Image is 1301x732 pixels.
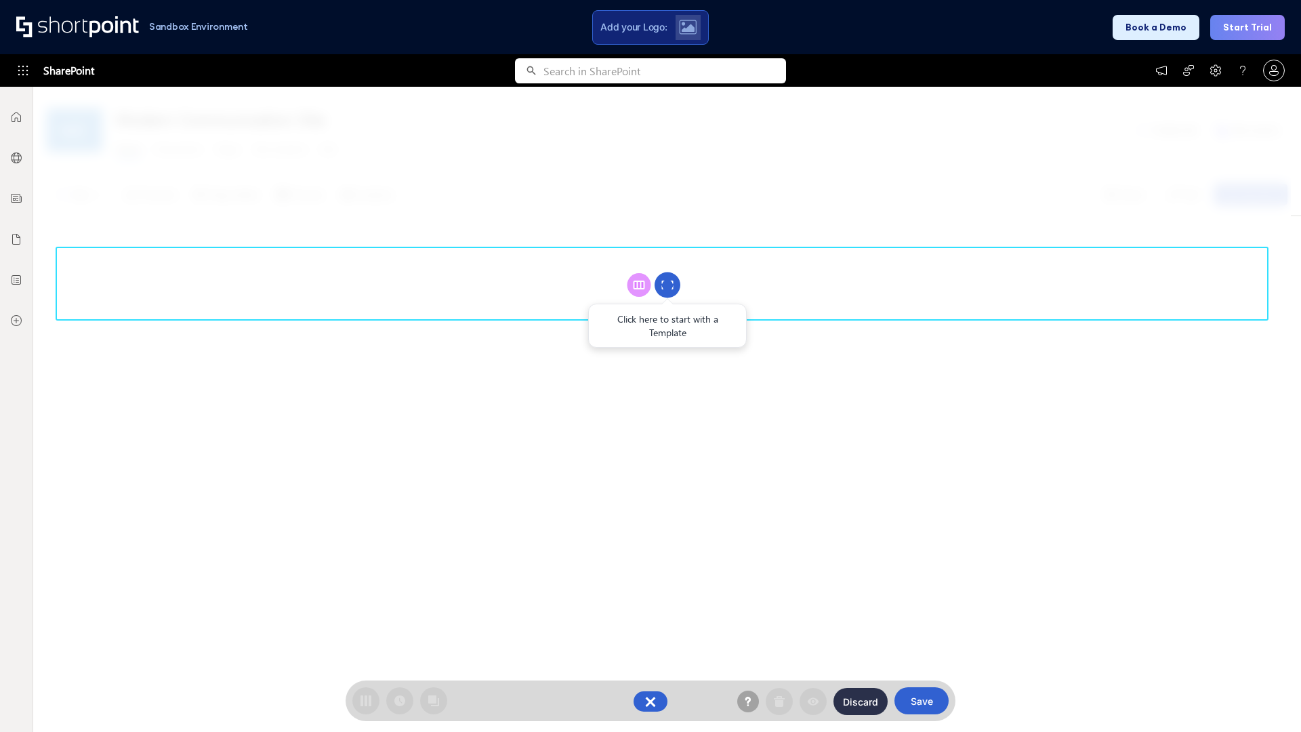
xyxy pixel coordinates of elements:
[600,21,667,33] span: Add your Logo:
[543,58,786,83] input: Search in SharePoint
[679,20,697,35] img: Upload logo
[1113,15,1199,40] button: Book a Demo
[149,23,248,30] h1: Sandbox Environment
[1210,15,1285,40] button: Start Trial
[1233,667,1301,732] iframe: Chat Widget
[833,688,888,715] button: Discard
[43,54,94,87] span: SharePoint
[894,687,949,714] button: Save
